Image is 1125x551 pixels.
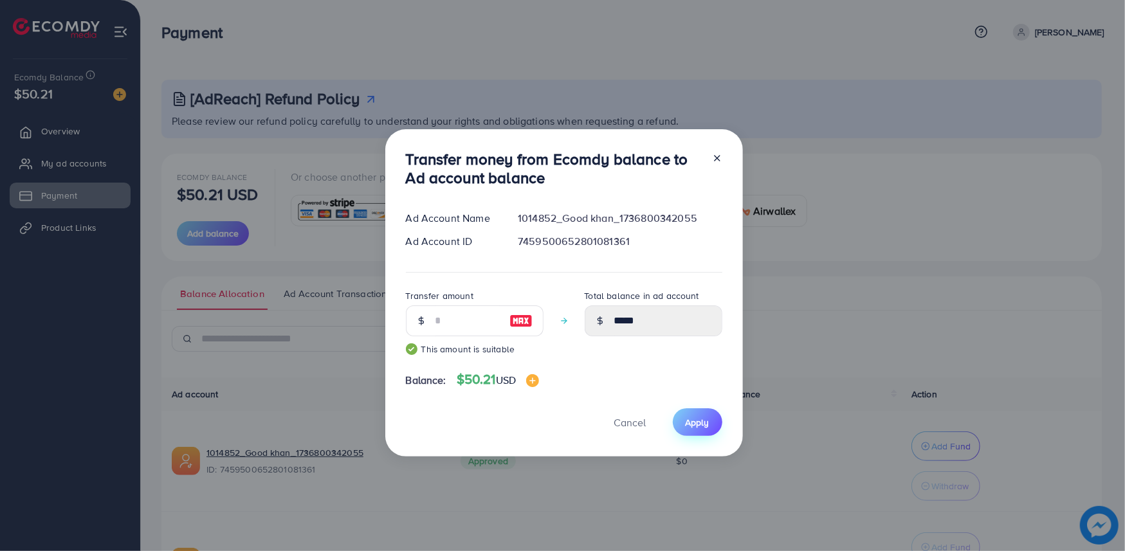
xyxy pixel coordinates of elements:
[614,415,646,429] span: Cancel
[686,416,709,429] span: Apply
[406,289,473,302] label: Transfer amount
[406,343,544,356] small: This amount is suitable
[406,343,417,355] img: guide
[396,211,508,226] div: Ad Account Name
[396,234,508,249] div: Ad Account ID
[508,211,732,226] div: 1014852_Good khan_1736800342055
[406,150,702,187] h3: Transfer money from Ecomdy balance to Ad account balance
[508,234,732,249] div: 7459500652801081361
[406,373,446,388] span: Balance:
[509,313,533,329] img: image
[585,289,699,302] label: Total balance in ad account
[673,408,722,436] button: Apply
[598,408,663,436] button: Cancel
[526,374,539,387] img: image
[457,372,539,388] h4: $50.21
[496,373,516,387] span: USD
